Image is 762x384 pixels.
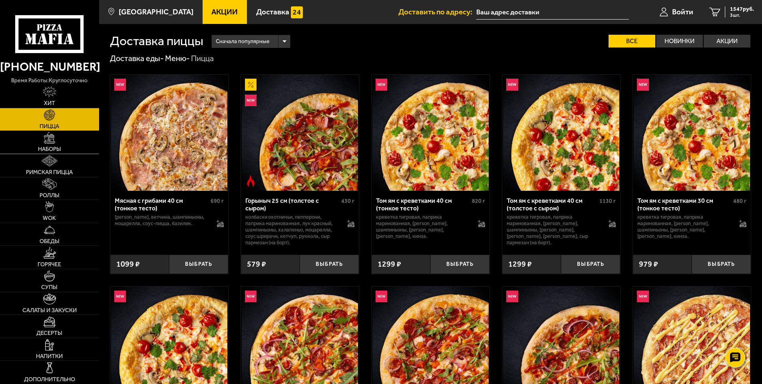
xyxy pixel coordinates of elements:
span: Войти [672,8,693,16]
span: Доставить по адресу: [398,8,476,16]
span: 430 г [341,198,354,204]
div: Том ям с креветками 30 см (тонкое тесто) [637,197,731,212]
img: Новинка [114,291,126,303]
div: Мясная с грибами 40 см (тонкое тесто) [115,197,209,212]
img: Новинка [245,95,257,107]
p: колбаски Охотничьи, пепперони, паприка маринованная, лук красный, шампиньоны, халапеньо, моцарелл... [245,214,340,245]
a: НовинкаТом ям с креветками 30 см (тонкое тесто) [633,75,751,191]
img: Новинка [506,79,518,91]
span: Дополнительно [24,377,75,382]
img: Акционный [245,79,257,91]
span: 690 г [211,198,224,204]
span: Пицца [40,124,59,129]
span: Напитки [36,354,63,359]
span: 820 г [472,198,485,204]
span: 1547 руб. [730,6,754,12]
span: Акции [211,8,238,16]
span: Супы [41,285,58,290]
span: Обеды [40,239,60,244]
span: Горячее [38,262,61,267]
span: Роллы [40,193,60,198]
p: [PERSON_NAME], ветчина, шампиньоны, моцарелла, соус-пицца, базилик. [115,214,209,227]
img: Новинка [506,291,518,303]
span: 979 ₽ [639,260,658,268]
span: Салаты и закуски [22,308,77,313]
img: Новинка [376,79,388,91]
img: Новинка [637,79,649,91]
span: Римская пицца [26,170,73,175]
span: WOK [43,216,56,221]
span: 1099 ₽ [116,260,140,268]
a: НовинкаТом ям с креветками 40 см (толстое с сыром) [502,75,620,191]
img: Том ям с креветками 40 см (тонкое тесто) [372,75,489,191]
img: Новинка [376,291,388,303]
span: Хит [44,101,55,106]
button: Выбрать [430,255,489,274]
span: 3 шт. [730,13,754,18]
a: Меню- [165,53,190,63]
span: 480 г [733,198,746,204]
span: 1299 ₽ [378,260,401,268]
img: Мясная с грибами 40 см (тонкое тесто) [111,75,227,191]
span: Сначала популярные [216,34,269,49]
span: 1299 ₽ [508,260,532,268]
span: 1130 г [599,198,616,204]
p: креветка тигровая, паприка маринованная, [PERSON_NAME], шампиньоны, [PERSON_NAME], [PERSON_NAME],... [376,214,470,240]
input: Ваш адрес доставки [476,5,629,20]
img: Острое блюдо [245,175,257,187]
span: Доставка [256,8,289,16]
div: Том ям с креветками 40 см (толстое с сыром) [507,197,597,212]
span: Наборы [38,146,61,152]
label: Новинки [656,35,703,48]
h1: Доставка пиццы [110,35,203,48]
a: Доставка еды- [110,53,164,63]
p: креветка тигровая, паприка маринованная, [PERSON_NAME], шампиньоны, [PERSON_NAME], [PERSON_NAME],... [507,214,601,245]
img: Том ям с креветками 30 см (тонкое тесто) [634,75,750,191]
button: Выбрать [169,255,228,274]
div: Том ям с креветками 40 см (тонкое тесто) [376,197,470,212]
button: Выбрать [561,255,620,274]
img: 15daf4d41897b9f0e9f617042186c801.svg [291,6,303,18]
span: [GEOGRAPHIC_DATA] [119,8,193,16]
img: Новинка [114,79,126,91]
img: Том ям с креветками 40 см (толстое с сыром) [503,75,619,191]
span: 579 ₽ [247,260,266,268]
span: Десерты [36,331,62,336]
img: Новинка [637,291,649,303]
label: Акции [704,35,750,48]
p: креветка тигровая, паприка маринованная, [PERSON_NAME], шампиньоны, [PERSON_NAME], [PERSON_NAME],... [637,214,732,240]
button: Выбрать [300,255,359,274]
div: Пицца [191,53,214,64]
label: Все [609,35,655,48]
a: НовинкаТом ям с креветками 40 см (тонкое тесто) [372,75,489,191]
button: Выбрать [692,255,751,274]
img: Новинка [245,291,257,303]
div: Горыныч 25 см (толстое с сыром) [245,197,339,212]
img: Горыныч 25 см (толстое с сыром) [242,75,358,191]
a: АкционныйНовинкаОстрое блюдоГорыныч 25 см (толстое с сыром) [241,75,359,191]
a: НовинкаМясная с грибами 40 см (тонкое тесто) [110,75,228,191]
